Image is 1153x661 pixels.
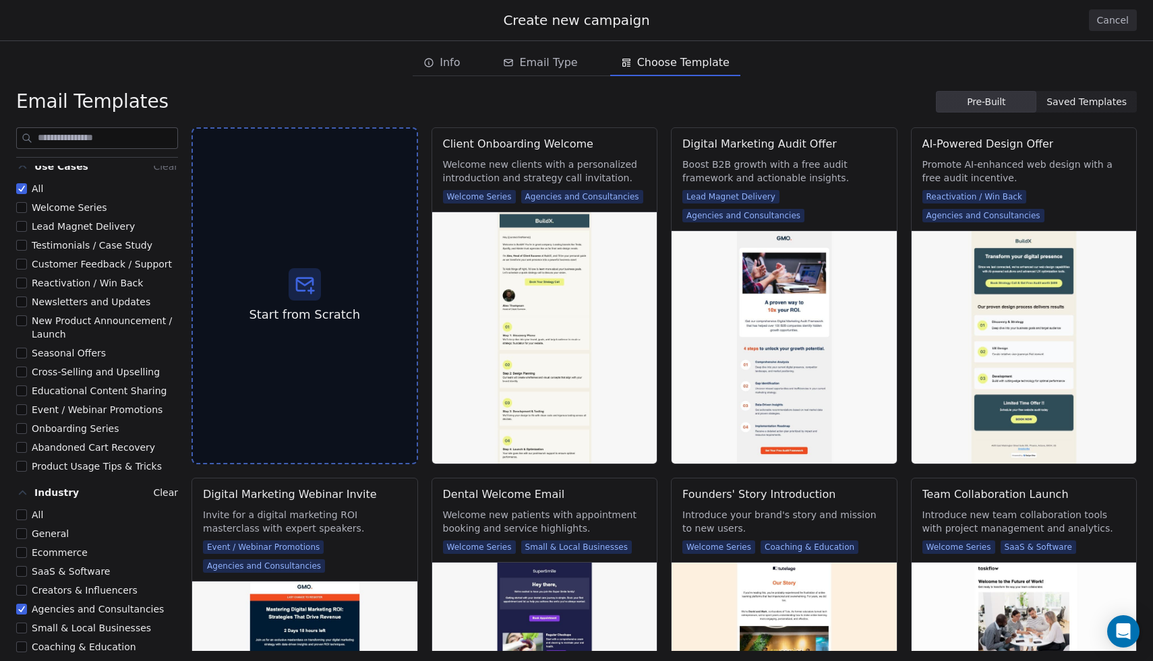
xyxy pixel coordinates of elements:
[922,136,1054,152] div: AI-Powered Design Offer
[16,155,178,182] button: Use CasesClear
[32,461,162,472] span: Product Usage Tips & Tricks
[443,508,647,535] span: Welcome new patients with appointment booking and service highlights.
[682,136,837,152] div: Digital Marketing Audit Offer
[16,239,27,252] button: Testimonials / Case Study
[16,276,27,290] button: Reactivation / Win Back
[16,403,27,416] button: Event / Webinar Promotions
[1089,9,1137,31] button: Cancel
[32,442,155,453] span: Abandoned Cart Recovery
[443,190,516,203] span: Welcome Series
[16,220,27,233] button: Lead Magnet Delivery
[966,354,1082,381] button: Preview
[966,314,1082,346] button: Use Template
[203,486,377,503] div: Digital Marketing Webinar Invite
[16,90,169,114] span: Email Templates
[922,540,995,554] span: Welcome Series
[203,559,325,573] span: Agencies and Consultancies
[16,460,27,473] button: Product Usage Tips & Tricks
[1107,615,1140,648] div: Open Intercom Messenger
[153,158,178,175] button: Clear
[922,486,1069,503] div: Team Collaboration Launch
[16,422,27,435] button: Onboarding Series
[16,527,27,540] button: General
[16,602,27,616] button: Agencies and Consultancies
[443,486,565,503] div: Dental Welcome Email
[440,55,460,71] span: Info
[203,540,324,554] span: Event / Webinar Promotions
[922,508,1126,535] span: Introduce new team collaboration tools with project management and analytics.
[32,566,110,577] span: SaaS & Software
[32,278,143,288] span: Reactivation / Win Back
[32,221,135,232] span: Lead Magnet Delivery
[153,487,178,498] span: Clear
[443,136,593,152] div: Client Onboarding Welcome
[32,423,119,434] span: Onboarding Series
[32,348,106,358] span: Seasonal Offers
[16,508,27,522] button: All
[761,540,858,554] span: Coaching & Education
[16,314,27,327] button: New Product Announcement / Launch
[443,158,647,185] span: Welcome new clients with a personalized introduction and strategy call invitation.
[16,640,27,654] button: Coaching & Education
[682,158,886,185] span: Boost B2B growth with a free audit framework and actionable insights.
[682,508,886,535] span: Introduce your brand's story and mission to new users.
[1046,95,1127,109] span: Saved Templates
[487,305,602,337] button: Use Template
[16,295,27,309] button: Newsletters and Updates
[16,11,1137,30] div: Create new campaign
[922,190,1026,203] span: Reactivation / Win Back
[32,183,43,194] span: All
[32,296,150,307] span: Newsletters and Updates
[153,161,178,172] span: Clear
[682,486,835,503] div: Founders' Story Introduction
[521,190,643,203] span: Agencies and Consultancies
[16,565,27,578] button: SaaS & Software
[32,528,69,539] span: General
[16,584,27,597] button: Creators & Influencers
[32,385,167,396] span: Educational Content Sharing
[1001,540,1076,554] span: SaaS & Software
[32,240,152,251] span: Testimonials / Case Study
[726,354,841,381] button: Preview
[16,481,178,508] button: IndustryClear
[32,585,138,596] span: Creators & Influencers
[16,257,27,271] button: Customer Feedback / Support
[16,441,27,454] button: Abandoned Cart Recovery
[16,621,27,635] button: Small & Local Businesses
[153,484,178,501] button: Clear
[682,540,755,554] span: Welcome Series
[16,546,27,559] button: Ecommerce
[32,623,151,633] span: Small & Local Businesses
[521,540,632,554] span: Small & Local Businesses
[32,367,160,377] span: Cross-Selling and Upselling
[922,158,1126,185] span: Promote AI-enhanced web design with a free audit incentive.
[487,345,602,372] button: Preview
[16,182,178,473] div: Use CasesClear
[413,49,740,76] div: email creation steps
[443,540,516,554] span: Welcome Series
[32,315,172,340] span: New Product Announcement / Launch
[16,365,27,379] button: Cross-Selling and Upselling
[32,547,88,558] span: Ecommerce
[16,201,27,214] button: Welcome Series
[637,55,730,71] span: Choose Template
[249,306,360,323] span: Start from Scratch
[682,209,804,222] span: Agencies and Consultancies
[203,508,407,535] span: Invite for a digital marketing ROI masterclass with expert speakers.
[32,509,43,520] span: All
[34,160,88,173] span: Use Cases
[34,486,79,499] span: Industry
[32,259,172,270] span: Customer Feedback / Support
[922,209,1044,222] span: Agencies and Consultancies
[519,55,577,71] span: Email Type
[682,190,779,203] span: Lead Magnet Delivery
[32,604,164,615] span: Agencies and Consultancies
[16,384,27,398] button: Educational Content Sharing
[16,508,178,654] div: IndustryClear
[32,404,162,415] span: Event / Webinar Promotions
[726,314,841,346] button: Use Template
[32,641,136,652] span: Coaching & Education
[32,202,107,213] span: Welcome Series
[16,182,27,195] button: All
[16,346,27,360] button: Seasonal Offers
